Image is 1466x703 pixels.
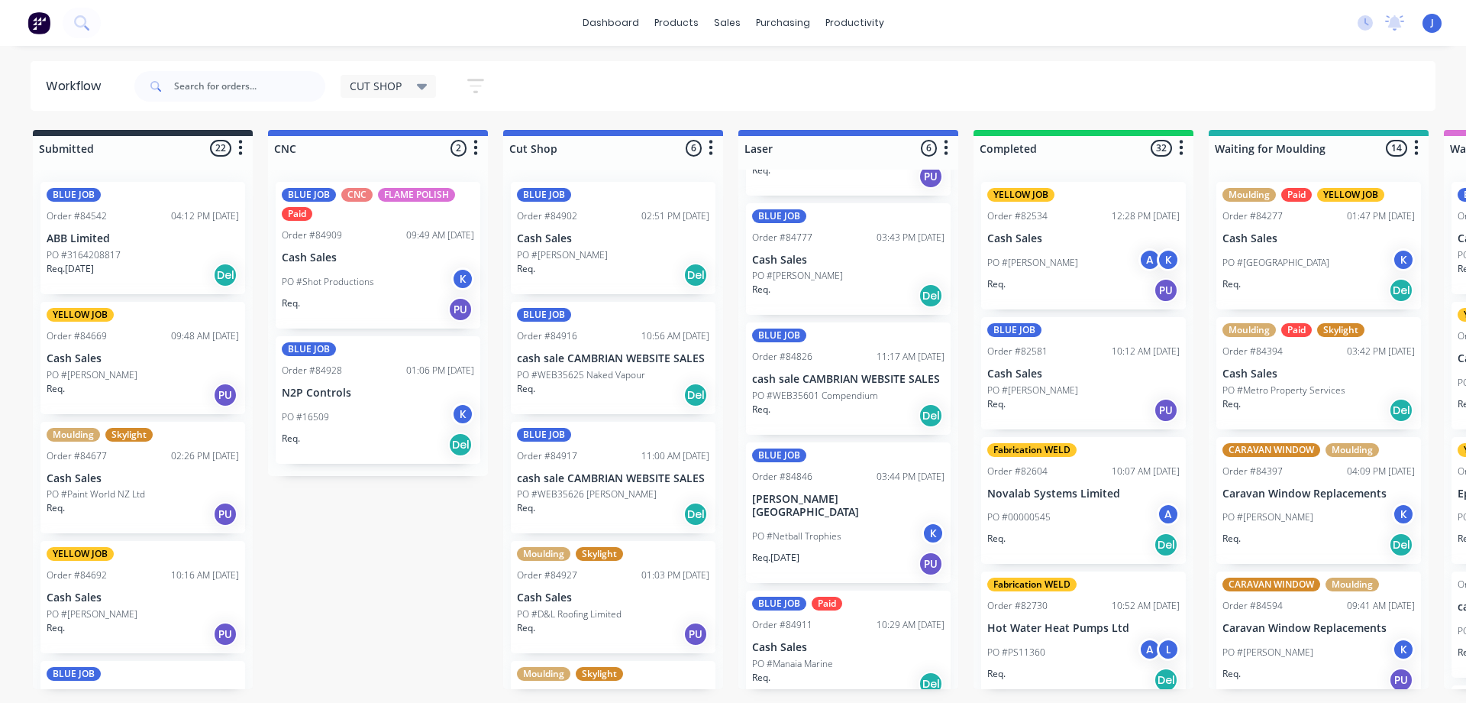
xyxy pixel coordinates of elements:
[981,437,1186,565] div: Fabrication WELDOrder #8260410:07 AM [DATE]Novalab Systems LimitedPO #00000545AReq.Del
[1347,465,1415,478] div: 04:09 PM [DATE]
[517,472,709,485] p: cash sale CAMBRIAN WEBSITE SALES
[47,688,107,702] div: Order #84752
[922,522,945,545] div: K
[517,188,571,202] div: BLUE JOB
[987,256,1078,270] p: PO #[PERSON_NAME]
[746,203,951,316] div: BLUE JOBOrder #8477703:43 PM [DATE]Cash SalesPO #[PERSON_NAME]Req.Del
[919,283,943,308] div: Del
[282,410,329,424] p: PO #16509
[641,569,709,582] div: 01:03 PM [DATE]
[1347,209,1415,223] div: 01:47 PM [DATE]
[517,488,657,501] p: PO #WEB35626 [PERSON_NAME]
[706,11,748,34] div: sales
[1222,622,1415,635] p: Caravan Window Replacements
[276,182,480,329] div: BLUE JOBCNCFLAME POLISHPaidOrder #8490909:49 AM [DATE]Cash SalesPO #Shot ProductionsKReq.PU
[40,541,245,653] div: YELLOW JOBOrder #8469210:16 AM [DATE]Cash SalesPO #[PERSON_NAME]Req.PU
[47,488,145,501] p: PO #Paint World NZ Ltd
[1222,667,1241,681] p: Req.
[517,591,709,604] p: Cash Sales
[752,209,806,223] div: BLUE JOB
[818,11,892,34] div: productivity
[919,672,943,696] div: Del
[987,368,1180,381] p: Cash Sales
[1222,323,1276,337] div: Moulding
[213,502,237,526] div: PU
[746,322,951,435] div: BLUE JOBOrder #8482611:17 AM [DATE]cash sale CAMBRIAN WEBSITE SALESPO #WEB35601 CompendiumReq.Del
[752,530,841,543] p: PO #Netball Trophies
[987,578,1077,591] div: Fabrication WELD
[1326,578,1379,591] div: Moulding
[517,501,535,515] p: Req.
[47,428,100,442] div: Moulding
[1112,345,1180,358] div: 10:12 AM [DATE]
[752,350,812,364] div: Order #84826
[641,688,709,702] div: 03:17 PM [DATE]
[171,688,239,702] div: 10:47 AM [DATE]
[987,443,1077,457] div: Fabrication WELD
[1392,503,1415,526] div: K
[987,188,1054,202] div: YELLOW JOB
[1389,278,1413,303] div: Del
[1347,599,1415,613] div: 09:41 AM [DATE]
[517,368,645,382] p: PO #WEB35625 Naked Vapour
[981,182,1186,309] div: YELLOW JOBOrder #8253412:28 PM [DATE]Cash SalesPO #[PERSON_NAME]AKReq.PU
[517,382,535,396] p: Req.
[919,552,943,576] div: PU
[47,621,65,635] p: Req.
[282,364,342,377] div: Order #84928
[748,11,818,34] div: purchasing
[987,323,1041,337] div: BLUE JOB
[987,465,1048,478] div: Order #82604
[641,449,709,463] div: 11:00 AM [DATE]
[517,621,535,635] p: Req.
[27,11,50,34] img: Factory
[282,275,374,289] p: PO #Shot Productions
[1216,437,1421,565] div: CARAVAN WINDOWMouldingOrder #8439704:09 PM [DATE]Caravan Window ReplacementsPO #[PERSON_NAME]KReq...
[1222,384,1345,397] p: PO #Metro Property Services
[752,657,833,671] p: PO #Manaia Marine
[752,493,945,519] p: [PERSON_NAME][GEOGRAPHIC_DATA]
[752,254,945,267] p: Cash Sales
[171,449,239,463] div: 02:26 PM [DATE]
[341,188,373,202] div: CNC
[511,541,715,653] div: MouldingSkylightOrder #8492701:03 PM [DATE]Cash SalesPO #D&L Roofing LimitedReq.PU
[1222,188,1276,202] div: Moulding
[1389,398,1413,423] div: Del
[981,572,1186,699] div: Fabrication WELDOrder #8273010:52 AM [DATE]Hot Water Heat Pumps LtdPO #PS11360ALReq.Del
[350,78,402,94] span: CUT SHOP
[987,209,1048,223] div: Order #82534
[1216,572,1421,699] div: CARAVAN WINDOWMouldingOrder #8459409:41 AM [DATE]Caravan Window ReplacementsPO #[PERSON_NAME]KReq.PU
[752,671,770,685] p: Req.
[47,667,101,681] div: BLUE JOB
[511,302,715,414] div: BLUE JOBOrder #8491610:56 AM [DATE]cash sale CAMBRIAN WEBSITE SALESPO #WEB35625 Naked VapourReq.Del
[812,597,842,611] div: Paid
[1157,248,1180,271] div: K
[1216,182,1421,309] div: MouldingPaidYELLOW JOBOrder #8427701:47 PM [DATE]Cash SalesPO #[GEOGRAPHIC_DATA]KReq.Del
[47,591,239,604] p: Cash Sales
[752,449,806,462] div: BLUE JOB
[1157,503,1180,526] div: A
[575,11,647,34] a: dashboard
[683,502,708,526] div: Del
[448,297,473,322] div: PU
[1112,465,1180,478] div: 10:07 AM [DATE]
[276,336,480,464] div: BLUE JOBOrder #8492801:06 PM [DATE]N2P ControlsPO #16509KReq.Del
[1154,278,1178,303] div: PU
[1392,638,1415,661] div: K
[683,263,708,287] div: Del
[752,618,812,632] div: Order #84911
[647,11,706,34] div: products
[1222,277,1241,291] p: Req.
[517,232,709,245] p: Cash Sales
[1347,345,1415,358] div: 03:42 PM [DATE]
[981,317,1186,429] div: BLUE JOBOrder #8258110:12 AM [DATE]Cash SalesPO #[PERSON_NAME]Req.PU
[641,329,709,343] div: 10:56 AM [DATE]
[213,383,237,407] div: PU
[1389,533,1413,557] div: Del
[47,547,114,561] div: YELLOW JOB
[1138,248,1161,271] div: A
[987,646,1045,659] p: PO #PS11360
[47,329,107,343] div: Order #84669
[1222,578,1320,591] div: CARAVAN WINDOW
[517,352,709,365] p: cash sale CAMBRIAN WEBSITE SALES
